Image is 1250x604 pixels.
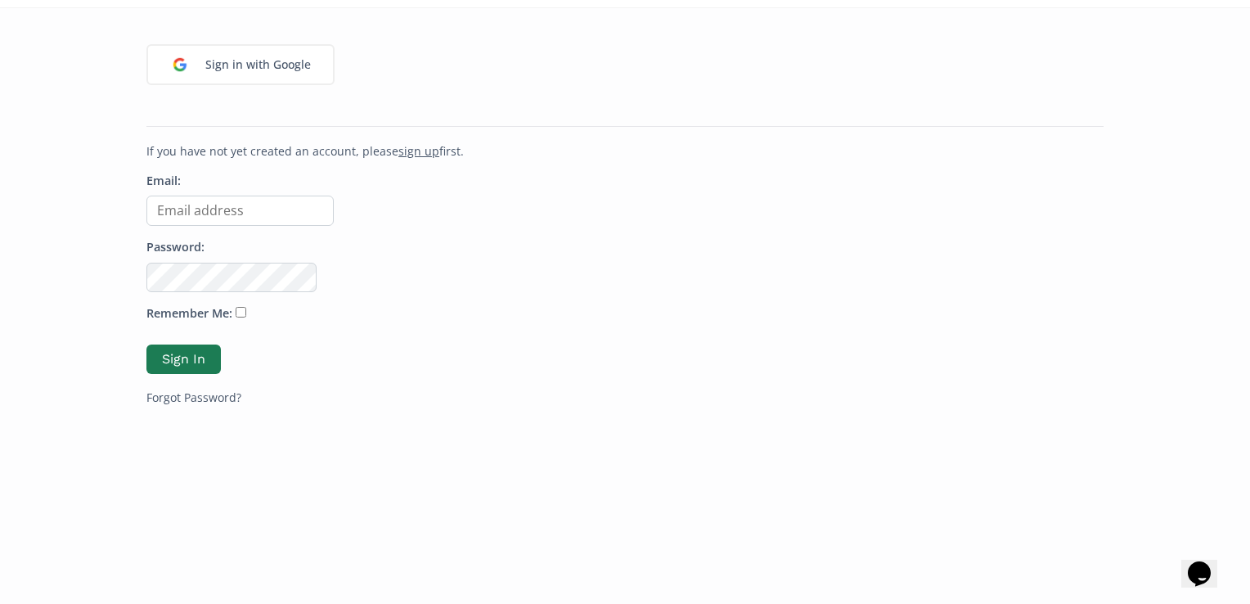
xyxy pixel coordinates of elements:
label: Email: [146,173,181,190]
button: Sign In [146,345,221,375]
a: Sign in with Google [146,44,335,85]
p: If you have not yet created an account, please first. [146,143,1104,160]
label: Password: [146,239,205,256]
label: Remember Me: [146,305,232,322]
input: Email address [146,196,334,226]
div: Sign in with Google [197,47,319,82]
iframe: chat widget [1181,539,1234,588]
a: Forgot Password? [146,390,241,405]
img: google_login_logo_184.png [163,47,197,82]
a: sign up [398,143,439,159]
